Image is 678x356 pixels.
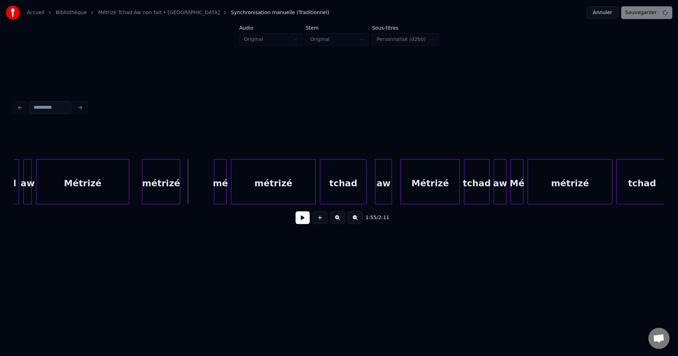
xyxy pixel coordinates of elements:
[305,25,369,30] label: Stem
[98,9,220,16] a: Métrizé Tchad Aw non fait • [GEOGRAPHIC_DATA]
[648,328,670,349] a: Ouvrir le chat
[239,25,303,30] label: Audio
[27,9,44,16] a: Accueil
[231,9,329,16] span: Synchronisation manuelle (Traditionnel)
[372,25,439,30] label: Sous-titres
[27,9,329,16] nav: breadcrumb
[378,214,389,221] span: 2:11
[587,6,618,19] button: Annuler
[6,6,20,20] img: youka
[56,9,87,16] a: Bibliothèque
[365,214,376,221] span: 1:55
[365,214,382,221] div: /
